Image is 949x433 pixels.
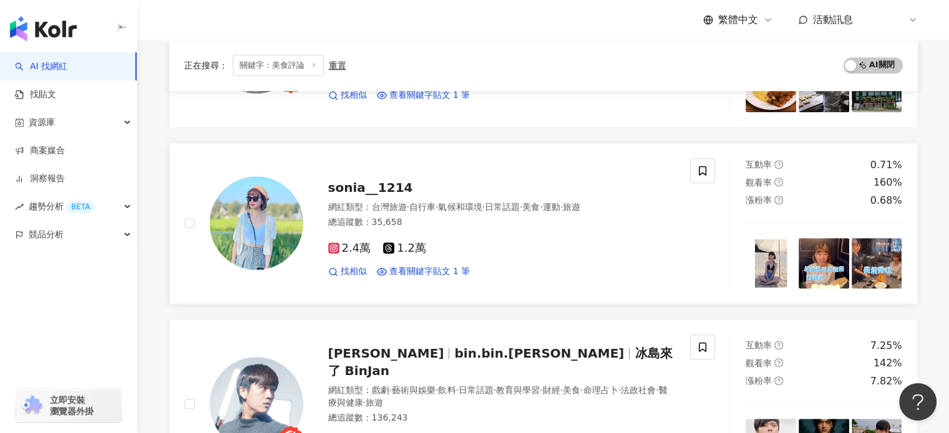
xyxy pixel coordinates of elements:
span: [PERSON_NAME] [328,346,444,361]
a: searchAI 找網紅 [15,60,67,73]
span: · [482,202,484,212]
span: · [494,385,496,395]
a: KOL Avatarsonia__1214網紅類型：台灣旅遊·自行車·氣候和環境·日常話題·美食·運動·旅遊總追蹤數：35,6582.4萬1.2萬找相似查看關鍵字貼文 1 筆互動率questio... [169,143,918,304]
span: · [389,385,392,395]
span: 正在搜尋 ： [184,60,228,70]
img: post-image [799,238,849,288]
div: 0.68% [870,194,902,207]
div: 重置 [329,60,346,70]
img: logo [10,16,77,41]
span: 觀看率 [746,178,772,188]
span: · [363,397,366,407]
span: 競品分析 [29,221,64,249]
span: 財經 [543,385,560,395]
span: rise [15,202,24,211]
span: sonia__1214 [328,180,413,195]
span: 藝術與娛樂 [392,385,436,395]
span: 台灣旅遊 [372,202,407,212]
span: 找相似 [341,89,367,102]
span: 關鍵字：美食評論 [233,55,324,76]
span: question-circle [774,178,783,186]
span: · [436,385,438,395]
a: 找貼文 [15,88,56,101]
span: · [520,202,522,212]
img: post-image [746,238,796,288]
span: 立即安裝 瀏覽器外掛 [50,394,94,417]
span: 戲劇 [372,385,389,395]
a: 查看關鍵字貼文 1 筆 [377,265,470,278]
img: chrome extension [20,396,44,416]
span: 查看關鍵字貼文 1 筆 [389,89,470,102]
span: 運動 [543,202,560,212]
div: BETA [66,201,95,213]
span: · [407,202,409,212]
span: · [560,202,563,212]
span: · [560,385,563,395]
span: 美食 [563,385,580,395]
span: 觀看率 [746,358,772,368]
span: 命理占卜 [583,385,618,395]
span: 自行車 [409,202,436,212]
span: 飲料 [438,385,455,395]
span: bin.bin.[PERSON_NAME] [454,346,624,361]
div: 網紅類型 ： [328,384,676,409]
a: 查看關鍵字貼文 1 筆 [377,89,470,102]
span: question-circle [774,341,783,350]
span: 漲粉率 [746,376,772,386]
span: · [656,385,658,395]
span: 旅遊 [366,397,383,407]
span: 醫療與健康 [328,385,668,407]
span: 教育與學習 [496,385,540,395]
img: KOL Avatar [210,176,303,270]
span: question-circle [774,358,783,367]
span: 互動率 [746,159,772,169]
a: chrome extension立即安裝 瀏覽器外掛 [16,389,121,422]
a: 洞察報告 [15,173,65,185]
span: 冰島來了 BinJan [328,346,673,378]
span: 日常話題 [459,385,494,395]
div: 0.71% [870,158,902,172]
span: 好 [886,13,895,27]
span: 法政社會 [621,385,656,395]
span: 活動訊息 [813,14,853,26]
span: · [618,385,621,395]
span: 互動率 [746,340,772,350]
iframe: Help Scout Beacon - Open [899,383,937,421]
span: · [540,385,542,395]
span: 日常話題 [485,202,520,212]
div: 網紅類型 ： [328,201,676,214]
span: 繁體中文 [718,13,758,27]
a: 找相似 [328,89,367,102]
div: 總追蹤數 ： 136,243 [328,412,676,424]
span: 氣候和環境 [438,202,482,212]
span: · [436,202,438,212]
img: post-image [852,238,902,288]
span: · [540,202,542,212]
span: 1.2萬 [383,242,426,255]
span: 找相似 [341,265,367,278]
div: 142% [874,356,902,370]
div: 7.25% [870,339,902,353]
span: 漲粉率 [746,195,772,205]
span: 資源庫 [29,108,55,136]
span: · [580,385,583,395]
span: 旅遊 [563,202,580,212]
div: 總追蹤數 ： 35,658 [328,216,676,229]
span: · [455,385,458,395]
span: question-circle [774,376,783,385]
span: 趨勢分析 [29,193,95,221]
a: 商案媒合 [15,145,65,157]
span: 美食 [522,202,540,212]
div: 160% [874,176,902,189]
span: question-circle [774,196,783,204]
span: 2.4萬 [328,242,371,255]
div: 7.82% [870,374,902,388]
a: 找相似 [328,265,367,278]
span: question-circle [774,160,783,169]
span: 查看關鍵字貼文 1 筆 [389,265,470,278]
